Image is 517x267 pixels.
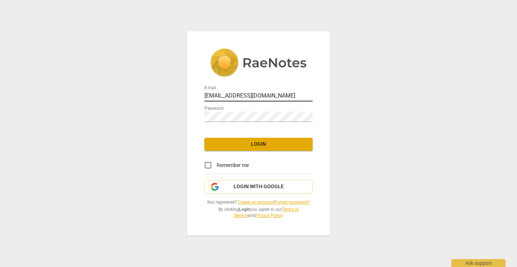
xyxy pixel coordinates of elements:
[210,49,307,78] img: 5ac2273c67554f335776073100b6d88f.svg
[255,213,282,218] a: Privacy Policy
[234,183,284,190] span: Login with Google
[204,207,313,218] span: By clicking you agree to our and .
[204,180,313,194] button: Login with Google
[239,207,250,212] b: Login
[204,86,216,90] label: E-mail
[451,259,505,267] div: Ask support
[217,162,249,169] span: Remember me
[234,207,299,218] a: Terms of Service
[204,138,313,151] button: Login
[204,199,313,205] span: Not registered? |
[238,200,274,205] a: Create an account
[210,141,307,148] span: Login
[204,107,224,111] label: Password
[275,200,310,205] a: Forgot password?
